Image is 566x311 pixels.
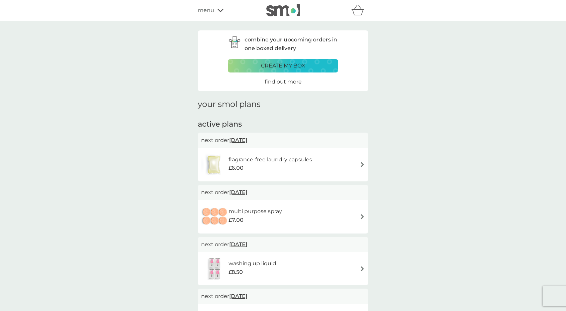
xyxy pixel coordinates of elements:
span: £6.00 [229,164,244,172]
h1: your smol plans [198,100,368,109]
h2: active plans [198,119,368,130]
img: arrow right [360,266,365,271]
button: create my box [228,59,338,72]
span: menu [198,6,214,15]
div: basket [351,4,368,17]
h6: fragrance-free laundry capsules [229,155,312,164]
img: arrow right [360,162,365,167]
p: create my box [261,61,305,70]
img: multi purpose spray [201,205,229,228]
p: next order [201,292,365,301]
img: fragrance-free laundry capsules [201,153,227,176]
span: £8.50 [229,268,243,277]
span: [DATE] [229,290,247,303]
span: find out more [265,79,302,85]
span: [DATE] [229,238,247,251]
p: next order [201,188,365,197]
span: [DATE] [229,134,247,147]
img: smol [266,4,300,16]
img: arrow right [360,214,365,219]
p: next order [201,240,365,249]
p: combine your upcoming orders in one boxed delivery [245,35,338,52]
span: [DATE] [229,186,247,199]
span: £7.00 [229,216,244,224]
a: find out more [265,77,302,86]
p: next order [201,136,365,145]
h6: washing up liquid [229,259,276,268]
h6: multi purpose spray [229,207,282,216]
img: washing up liquid [201,257,229,280]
